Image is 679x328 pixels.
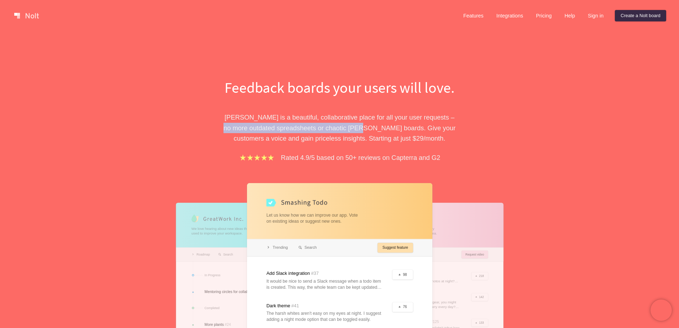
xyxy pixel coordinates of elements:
a: Sign in [582,10,609,21]
iframe: Chatra live chat [650,299,672,321]
a: Pricing [530,10,557,21]
a: Create a Nolt board [615,10,666,21]
a: Integrations [490,10,529,21]
p: [PERSON_NAME] is a beautiful, collaborative place for all your user requests – no more outdated s... [217,112,463,143]
a: Features [458,10,489,21]
a: Help [559,10,581,21]
p: Rated 4.9/5 based on 50+ reviews on Capterra and G2 [281,152,440,163]
h1: Feedback boards your users will love. [217,77,463,98]
img: stars.b067e34983.png [239,153,275,162]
